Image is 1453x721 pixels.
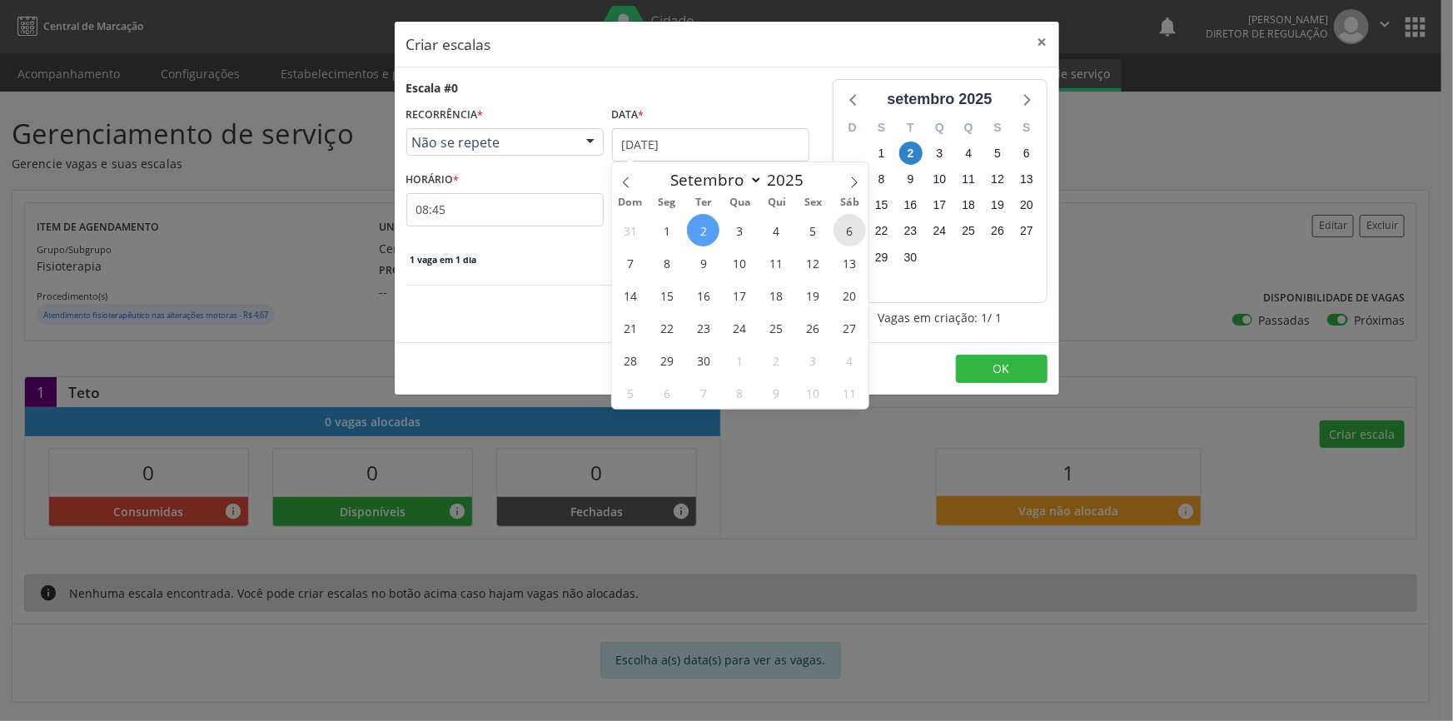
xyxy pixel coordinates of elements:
[722,197,759,208] span: Qua
[406,167,460,193] label: HORÁRIO
[954,115,983,141] div: Q
[614,376,646,409] span: Outubro 5, 2025
[412,134,570,151] span: Não se repete
[797,246,829,279] span: Setembro 12, 2025
[986,142,1009,165] span: sexta-feira, 5 de setembro de 2025
[687,376,719,409] span: Outubro 7, 2025
[760,214,793,246] span: Setembro 4, 2025
[406,33,491,55] h5: Criar escalas
[1015,168,1038,191] span: sábado, 13 de setembro de 2025
[760,376,793,409] span: Outubro 9, 2025
[833,214,866,246] span: Setembro 6, 2025
[797,344,829,376] span: Outubro 3, 2025
[870,142,893,165] span: segunda-feira, 1 de setembro de 2025
[925,115,954,141] div: Q
[724,376,756,409] span: Outubro 8, 2025
[870,220,893,243] span: segunda-feira, 22 de setembro de 2025
[986,220,1009,243] span: sexta-feira, 26 de setembro de 2025
[612,102,644,128] label: Data
[896,115,925,141] div: T
[899,194,923,217] span: terça-feira, 16 de setembro de 2025
[833,246,866,279] span: Setembro 13, 2025
[687,279,719,311] span: Setembro 16, 2025
[687,344,719,376] span: Setembro 30, 2025
[1015,142,1038,165] span: sábado, 6 de setembro de 2025
[760,344,793,376] span: Outubro 2, 2025
[1026,22,1059,62] button: Close
[870,246,893,269] span: segunda-feira, 29 de setembro de 2025
[614,344,646,376] span: Setembro 28, 2025
[760,311,793,344] span: Setembro 25, 2025
[406,102,484,128] label: RECORRÊNCIA
[986,168,1009,191] span: sexta-feira, 12 de setembro de 2025
[687,246,719,279] span: Setembro 9, 2025
[1015,194,1038,217] span: sábado, 20 de setembro de 2025
[406,79,459,97] div: Escala #0
[650,279,683,311] span: Setembro 15, 2025
[928,194,951,217] span: quarta-feira, 17 de setembro de 2025
[833,344,866,376] span: Outubro 4, 2025
[957,142,980,165] span: quinta-feira, 4 de setembro de 2025
[833,309,1047,326] div: Vagas em criação: 1
[928,142,951,165] span: quarta-feira, 3 de setembro de 2025
[957,168,980,191] span: quinta-feira, 11 de setembro de 2025
[614,214,646,246] span: Agosto 31, 2025
[833,376,866,409] span: Outubro 11, 2025
[614,279,646,311] span: Setembro 14, 2025
[612,128,809,162] input: Selecione uma data
[650,311,683,344] span: Setembro 22, 2025
[763,169,818,191] input: Year
[760,279,793,311] span: Setembro 18, 2025
[867,115,896,141] div: S
[870,194,893,217] span: segunda-feira, 15 de setembro de 2025
[957,220,980,243] span: quinta-feira, 25 de setembro de 2025
[880,88,998,111] div: setembro 2025
[993,360,1010,376] span: OK
[650,344,683,376] span: Setembro 29, 2025
[870,168,893,191] span: segunda-feira, 8 de setembro de 2025
[685,197,722,208] span: Ter
[724,214,756,246] span: Setembro 3, 2025
[687,311,719,344] span: Setembro 23, 2025
[899,220,923,243] span: terça-feira, 23 de setembro de 2025
[956,355,1047,383] button: OK
[724,344,756,376] span: Outubro 1, 2025
[614,246,646,279] span: Setembro 7, 2025
[988,309,1002,326] span: / 1
[833,279,866,311] span: Setembro 20, 2025
[724,279,756,311] span: Setembro 17, 2025
[1013,115,1042,141] div: S
[838,115,868,141] div: D
[986,194,1009,217] span: sexta-feira, 19 de setembro de 2025
[650,246,683,279] span: Setembro 8, 2025
[406,193,604,226] input: 00:00
[795,197,832,208] span: Sex
[663,168,763,191] select: Month
[687,214,719,246] span: Setembro 2, 2025
[797,311,829,344] span: Setembro 26, 2025
[650,214,683,246] span: Setembro 1, 2025
[724,311,756,344] span: Setembro 24, 2025
[760,246,793,279] span: Setembro 11, 2025
[832,197,868,208] span: Sáb
[614,311,646,344] span: Setembro 21, 2025
[928,220,951,243] span: quarta-feira, 24 de setembro de 2025
[899,142,923,165] span: terça-feira, 2 de setembro de 2025
[1015,220,1038,243] span: sábado, 27 de setembro de 2025
[650,376,683,409] span: Outubro 6, 2025
[957,194,980,217] span: quinta-feira, 18 de setembro de 2025
[649,197,685,208] span: Seg
[899,168,923,191] span: terça-feira, 9 de setembro de 2025
[406,253,480,266] span: 1 vaga em 1 dia
[797,214,829,246] span: Setembro 5, 2025
[983,115,1013,141] div: S
[899,246,923,269] span: terça-feira, 30 de setembro de 2025
[759,197,795,208] span: Qui
[928,168,951,191] span: quarta-feira, 10 de setembro de 2025
[612,197,649,208] span: Dom
[797,279,829,311] span: Setembro 19, 2025
[797,376,829,409] span: Outubro 10, 2025
[833,311,866,344] span: Setembro 27, 2025
[724,246,756,279] span: Setembro 10, 2025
